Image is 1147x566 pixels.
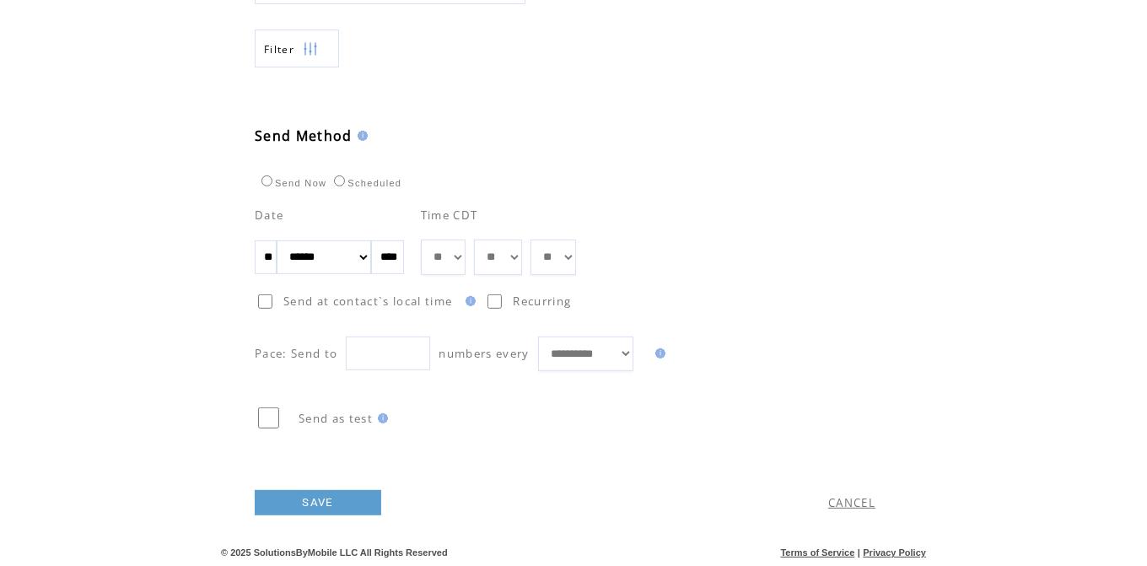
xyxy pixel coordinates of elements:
[283,294,452,309] span: Send at contact`s local time
[255,30,339,67] a: Filter
[330,178,401,188] label: Scheduled
[858,547,860,558] span: |
[255,127,353,145] span: Send Method
[650,348,665,358] img: help.gif
[513,294,571,309] span: Recurring
[439,346,529,361] span: numbers every
[255,208,283,223] span: Date
[863,547,926,558] a: Privacy Policy
[353,131,368,141] img: help.gif
[221,547,448,558] span: © 2025 SolutionsByMobile LLC All Rights Reserved
[334,175,345,186] input: Scheduled
[264,42,294,57] span: Show filters
[257,178,326,188] label: Send Now
[781,547,855,558] a: Terms of Service
[255,490,381,515] a: SAVE
[460,296,476,306] img: help.gif
[299,411,373,426] span: Send as test
[421,208,478,223] span: Time CDT
[828,495,875,510] a: CANCEL
[261,175,272,186] input: Send Now
[303,30,318,68] img: filters.png
[255,346,337,361] span: Pace: Send to
[373,413,388,423] img: help.gif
